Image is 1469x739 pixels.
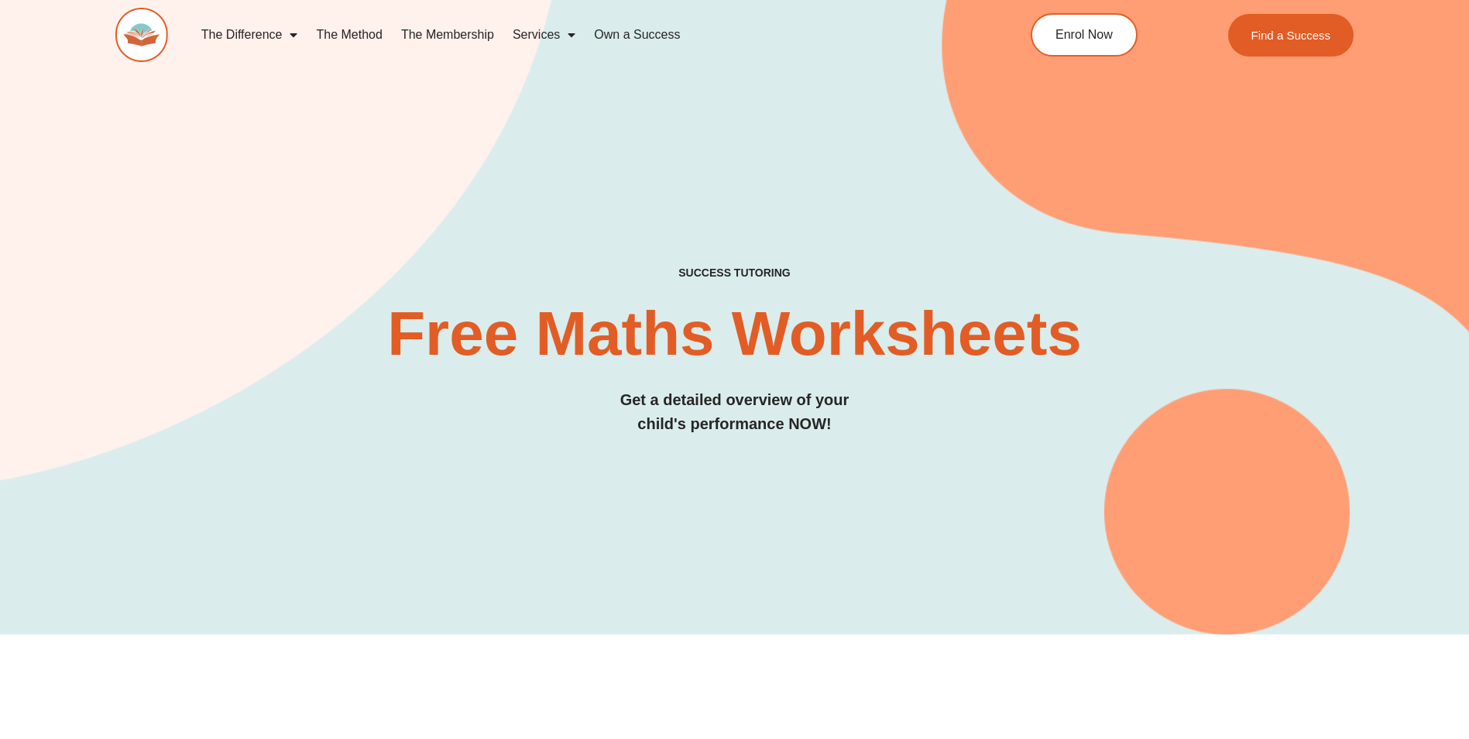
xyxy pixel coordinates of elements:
a: Enrol Now [1031,13,1138,57]
a: Find a Success [1228,14,1354,57]
span: Find a Success [1251,29,1331,41]
a: The Membership [392,17,503,53]
h2: Free Maths Worksheets​ [115,303,1354,365]
a: The Difference [192,17,307,53]
a: The Method [307,17,391,53]
a: Own a Success [585,17,689,53]
span: Enrol Now [1055,29,1113,41]
a: Services [503,17,585,53]
h3: Get a detailed overview of your child's performance NOW! [115,388,1354,436]
h4: SUCCESS TUTORING​ [115,266,1354,280]
nav: Menu [192,17,960,53]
